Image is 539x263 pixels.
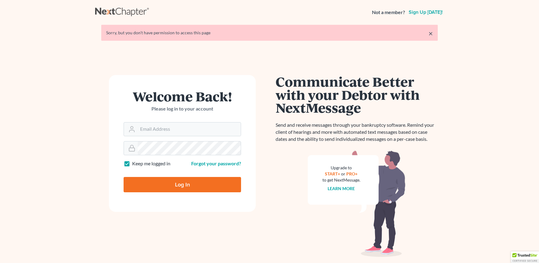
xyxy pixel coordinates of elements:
[124,105,241,112] p: Please log in to your account
[429,30,433,37] a: ×
[372,9,405,16] strong: Not a member?
[276,122,438,143] p: Send and receive messages through your bankruptcy software. Remind your client of hearings and mo...
[322,165,360,171] div: Upgrade to
[347,171,358,176] a: PRO+
[325,171,340,176] a: START+
[132,160,170,167] label: Keep me logged in
[511,251,539,263] div: TrustedSite Certified
[124,177,241,192] input: Log In
[138,122,241,136] input: Email Address
[276,75,438,114] h1: Communicate Better with your Debtor with NextMessage
[124,90,241,103] h1: Welcome Back!
[308,150,406,257] img: nextmessage_bg-59042aed3d76b12b5cd301f8e5b87938c9018125f34e5fa2b7a6b67550977c72.svg
[106,30,433,36] div: Sorry, but you don't have permission to access this page
[191,160,241,166] a: Forgot your password?
[407,10,444,15] a: Sign up [DATE]!
[328,186,355,191] a: Learn more
[341,171,346,176] span: or
[322,177,360,183] div: to get NextMessage.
